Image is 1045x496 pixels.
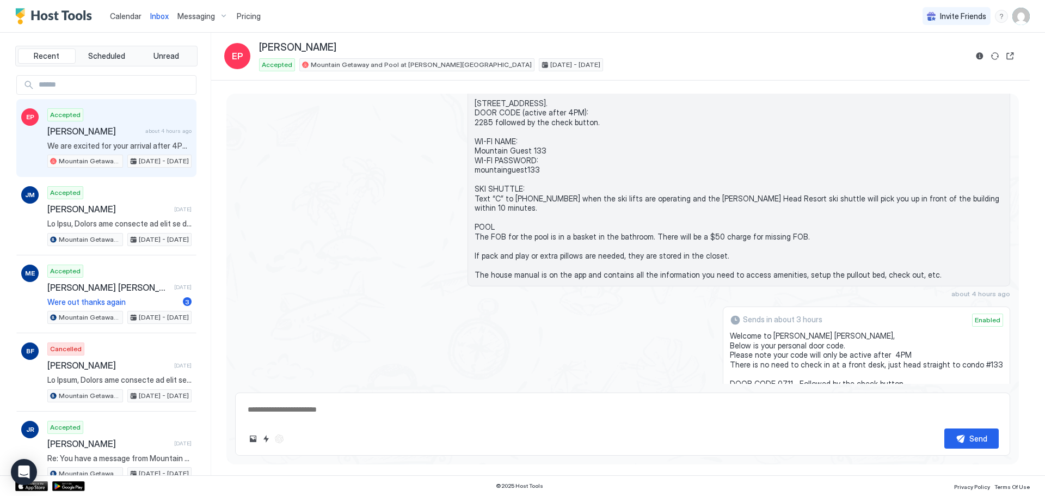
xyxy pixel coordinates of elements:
span: [DATE] [174,284,192,291]
span: [DATE] [174,206,192,213]
span: Accepted [50,188,81,198]
a: Calendar [110,10,142,22]
span: Pricing [237,11,261,21]
span: 3 [185,298,189,306]
div: User profile [1012,8,1030,25]
a: Terms Of Use [994,480,1030,492]
span: [PERSON_NAME] [47,438,170,449]
span: [DATE] - [DATE] [139,391,189,401]
div: Send [969,433,987,444]
span: Inbox [150,11,169,21]
span: Enabled [975,315,1000,325]
a: App Store [15,481,48,491]
input: Input Field [34,76,196,94]
button: Open reservation [1004,50,1017,63]
span: [DATE] - [DATE] [550,60,600,70]
a: Privacy Policy [954,480,990,492]
span: EP [26,112,34,122]
span: Sends in about 3 hours [743,315,822,324]
span: [DATE] - [DATE] [139,235,189,244]
span: Privacy Policy [954,483,990,490]
span: [DATE] - [DATE] [139,313,189,322]
div: menu [995,10,1008,23]
span: [PERSON_NAME] [PERSON_NAME] Nollorca [47,282,170,293]
span: Mountain Getaway and Pool at [PERSON_NAME][GEOGRAPHIC_DATA] [59,313,120,322]
button: Reservation information [973,50,986,63]
span: Accepted [50,110,81,120]
span: Mountain Getaway and Pool at [PERSON_NAME][GEOGRAPHIC_DATA] [59,156,120,166]
span: [DATE] [174,362,192,369]
span: We are excited for your arrival after 4PM [DATE], [DATE]! To check in, just unlock the door by en... [47,141,192,151]
span: Mountain Getaway and Pool at [PERSON_NAME][GEOGRAPHIC_DATA] [59,469,120,479]
span: Accepted [262,60,292,70]
span: Calendar [110,11,142,21]
button: Unread [137,48,195,64]
span: Accepted [50,266,81,276]
span: © 2025 Host Tools [496,482,543,489]
span: Unread [153,51,179,61]
span: Mountain Getaway and Pool at [PERSON_NAME][GEOGRAPHIC_DATA] [311,60,532,70]
span: ME [25,268,35,278]
span: JM [25,190,35,200]
span: Cancelled [50,344,82,354]
span: about 4 hours ago [951,290,1010,298]
span: Messaging [177,11,215,21]
span: Lo Ipsum, Dolors ame consecte ad elit se doe temporinc utlab et Dolor Magn aliq enimadmi, Veniam ... [47,375,192,385]
span: Lo Ipsu, Dolors ame consecte ad elit se doe temporinc utlab et Dolor Magn aliq Eni, Admini 49ve q... [47,219,192,229]
button: Sync reservation [988,50,1001,63]
button: Quick reply [260,432,273,445]
span: [PERSON_NAME] [47,360,170,371]
span: We are excited for your arrival after 4PM [DATE], [DATE]! To check in, just unlock the door by en... [475,70,1003,279]
span: Scheduled [88,51,125,61]
span: EP [232,50,243,63]
div: Open Intercom Messenger [11,459,37,485]
span: Recent [34,51,59,61]
button: Upload image [247,432,260,445]
span: Welcome to [PERSON_NAME] [PERSON_NAME], Below is your personal door code. Please note your code w... [730,331,1003,417]
span: about 4 hours ago [145,127,192,134]
span: [PERSON_NAME] [259,41,336,54]
span: Accepted [50,422,81,432]
span: [PERSON_NAME] [47,126,141,137]
div: tab-group [15,46,198,66]
span: Re: You have a message from Mountain Getaway and Pool at [PERSON_NAME][GEOGRAPHIC_DATA] We have l... [47,454,192,463]
a: Google Play Store [52,481,85,491]
span: Terms Of Use [994,483,1030,490]
span: [DATE] [174,440,192,447]
span: BF [26,346,34,356]
span: Were out thanks again [47,297,179,307]
span: [PERSON_NAME] [47,204,170,215]
button: Send [944,428,999,449]
span: Mountain Getaway and Pool at [PERSON_NAME][GEOGRAPHIC_DATA] [59,235,120,244]
span: Invite Friends [940,11,986,21]
button: Recent [18,48,76,64]
span: JR [26,425,34,434]
a: Inbox [150,10,169,22]
a: Host Tools Logo [15,8,97,25]
span: [DATE] - [DATE] [139,469,189,479]
button: Scheduled [78,48,136,64]
span: [DATE] - [DATE] [139,156,189,166]
span: Mountain Getaway and Pool at [PERSON_NAME][GEOGRAPHIC_DATA] [59,391,120,401]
